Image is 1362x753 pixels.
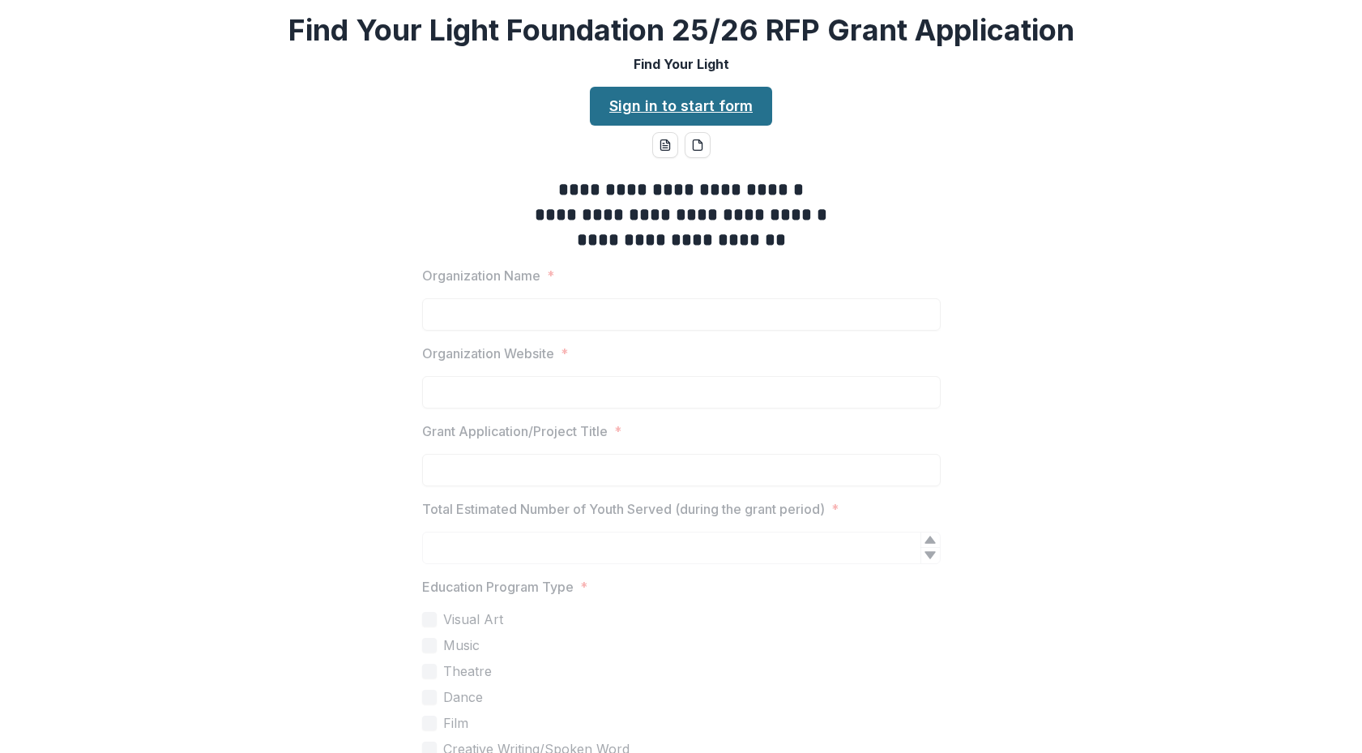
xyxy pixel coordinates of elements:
[422,344,554,363] p: Organization Website
[422,499,825,519] p: Total Estimated Number of Youth Served (during the grant period)
[685,132,711,158] button: pdf-download
[288,13,1074,48] h2: Find Your Light Foundation 25/26 RFP Grant Application
[590,87,772,126] a: Sign in to start form
[443,661,492,681] span: Theatre
[652,132,678,158] button: word-download
[443,687,483,707] span: Dance
[443,713,468,733] span: Film
[422,266,540,285] p: Organization Name
[422,577,574,597] p: Education Program Type
[443,635,480,655] span: Music
[422,421,608,441] p: Grant Application/Project Title
[443,610,503,629] span: Visual Art
[634,54,729,74] p: Find Your Light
